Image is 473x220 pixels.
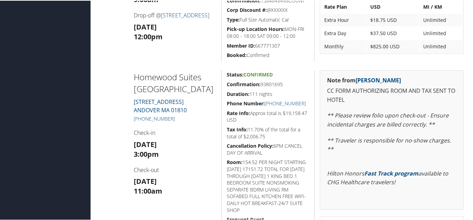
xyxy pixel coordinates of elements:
span: Confirmed [243,71,273,77]
strong: Confirmation: [227,80,261,87]
td: Unlimited [420,40,463,52]
h5: 93801695 [227,80,309,87]
h5: 111 nights [227,90,309,97]
strong: 11:00am [134,186,162,195]
h4: Check-out [134,165,216,173]
strong: Type: [227,16,240,22]
h4: Check-in [134,128,216,136]
strong: Tax Info: [227,125,248,132]
em: ** Please review folio upon check-out - Ensure incidental charges are billed correctly. ** [327,111,449,128]
a: [PERSON_NAME] [356,76,401,83]
h5: 11.70% of the total for a total of $2,006.75 [227,125,309,139]
a: [STREET_ADDRESS] [161,11,209,18]
h4: Drop-off @ [134,11,216,18]
h5: 154.52 PER NIGHT STARTING [DATE] 17151.72 TOTAL FOR [DATE] THROUGH [DATE] 1 KING BED 1 BEDROOM SU... [227,158,309,213]
em: ** Traveler is responsible for no-show charges. ** [327,136,451,153]
strong: Member ID: [227,42,255,48]
h2: Homewood Suites [GEOGRAPHIC_DATA] [134,71,216,94]
strong: Corp Discount #: [227,6,267,13]
a: [PHONE_NUMBER] [134,115,175,121]
h5: 6PM CANCEL DAY OF ARRIVAL [227,142,309,155]
strong: Booked: [227,51,247,58]
strong: 3:00pm [134,149,159,158]
h5: @XXXXXX [227,6,309,13]
td: $37.50 USD [367,26,419,39]
h5: Full Size Automatic Car [227,16,309,23]
td: Extra Day [321,26,366,39]
a: Fast Track program [364,169,418,177]
a: [PHONE_NUMBER] [265,99,306,106]
strong: Room: [227,158,242,165]
p: CC FORM AUTHORIZING ROOM AND TAX SENT TO HOTEL [327,86,456,104]
h5: Confirmed [227,51,309,58]
strong: Phone Number: [227,99,265,106]
a: [STREET_ADDRESS]ANDOVER MA 01810 [134,97,187,113]
td: Unlimited [420,13,463,26]
strong: Status: [227,71,243,77]
td: $18.75 USD [367,13,419,26]
strong: Pick-up Location Hours: [227,25,285,32]
strong: Duration: [227,90,249,97]
strong: [DATE] [134,139,157,148]
strong: Note from [327,76,401,83]
h5: 667771307 [227,42,309,49]
strong: [DATE] [134,22,157,31]
td: $825.00 USD [367,40,419,52]
strong: [DATE] [134,176,157,185]
strong: 12:00pm [134,31,163,41]
td: Extra Hour [321,13,366,26]
strong: Cancellation Policy: [227,142,273,148]
td: Unlimited [420,26,463,39]
h5: Approx total is $19,158.47 USD [227,109,309,123]
em: Hilton Honors available to CHG Healthcare travelers! [327,169,448,186]
td: Monthly [321,40,366,52]
strong: Rate Info: [227,109,250,116]
h5: MON-FRI 08:00 - 18:00 SAT 09:00 - 12:00 [227,25,309,39]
